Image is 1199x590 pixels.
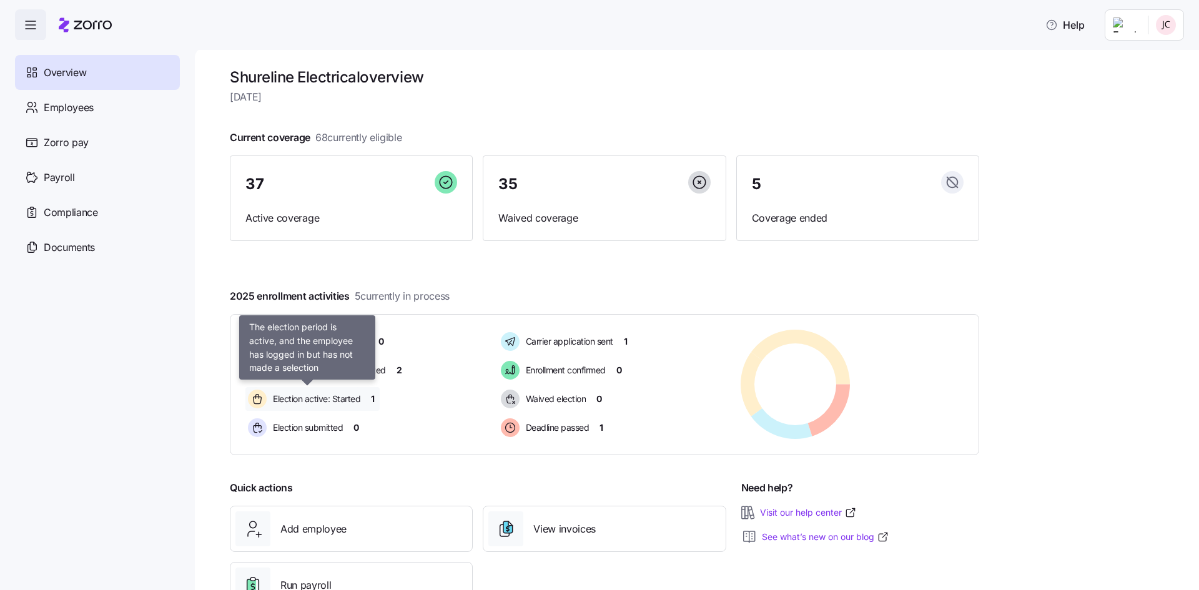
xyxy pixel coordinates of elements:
img: Employer logo [1113,17,1138,32]
span: Help [1045,17,1085,32]
a: Payroll [15,160,180,195]
span: Need help? [741,480,793,496]
span: 5 currently in process [355,288,450,304]
span: Pending election window [269,335,368,348]
span: View invoices [533,521,596,537]
span: 2025 enrollment activities [230,288,450,304]
span: Payroll [44,170,75,185]
span: 0 [596,393,602,405]
span: 5 [752,177,761,192]
span: 1 [599,421,603,434]
a: Overview [15,55,180,90]
span: Enrollment confirmed [522,364,606,376]
span: Waived coverage [498,210,710,226]
span: 0 [616,364,622,376]
button: Help [1035,12,1095,37]
span: 0 [353,421,359,434]
span: Zorro pay [44,135,89,150]
span: Active coverage [245,210,457,226]
span: Documents [44,240,95,255]
a: See what’s new on our blog [762,531,889,543]
span: Election active: Hasn't started [269,364,386,376]
span: Deadline passed [522,421,590,434]
span: Overview [44,65,86,81]
span: Current coverage [230,130,402,145]
span: Election submitted [269,421,343,434]
span: 68 currently eligible [315,130,402,145]
span: Carrier application sent [522,335,613,348]
img: 6a057c79b0215197f4e0f4d635e1f31e [1156,15,1176,35]
span: 1 [371,393,375,405]
span: Compliance [44,205,98,220]
span: 2 [397,364,402,376]
span: Employees [44,100,94,116]
a: Zorro pay [15,125,180,160]
a: Compliance [15,195,180,230]
span: Quick actions [230,480,293,496]
span: 35 [498,177,517,192]
span: 1 [624,335,628,348]
h1: Shureline Electrical overview [230,67,979,87]
span: 0 [378,335,384,348]
span: Waived election [522,393,586,405]
span: Election active: Started [269,393,360,405]
a: Documents [15,230,180,265]
span: [DATE] [230,89,979,105]
span: 37 [245,177,264,192]
span: Coverage ended [752,210,964,226]
a: Visit our help center [760,506,857,519]
span: Add employee [280,521,347,537]
a: Employees [15,90,180,125]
